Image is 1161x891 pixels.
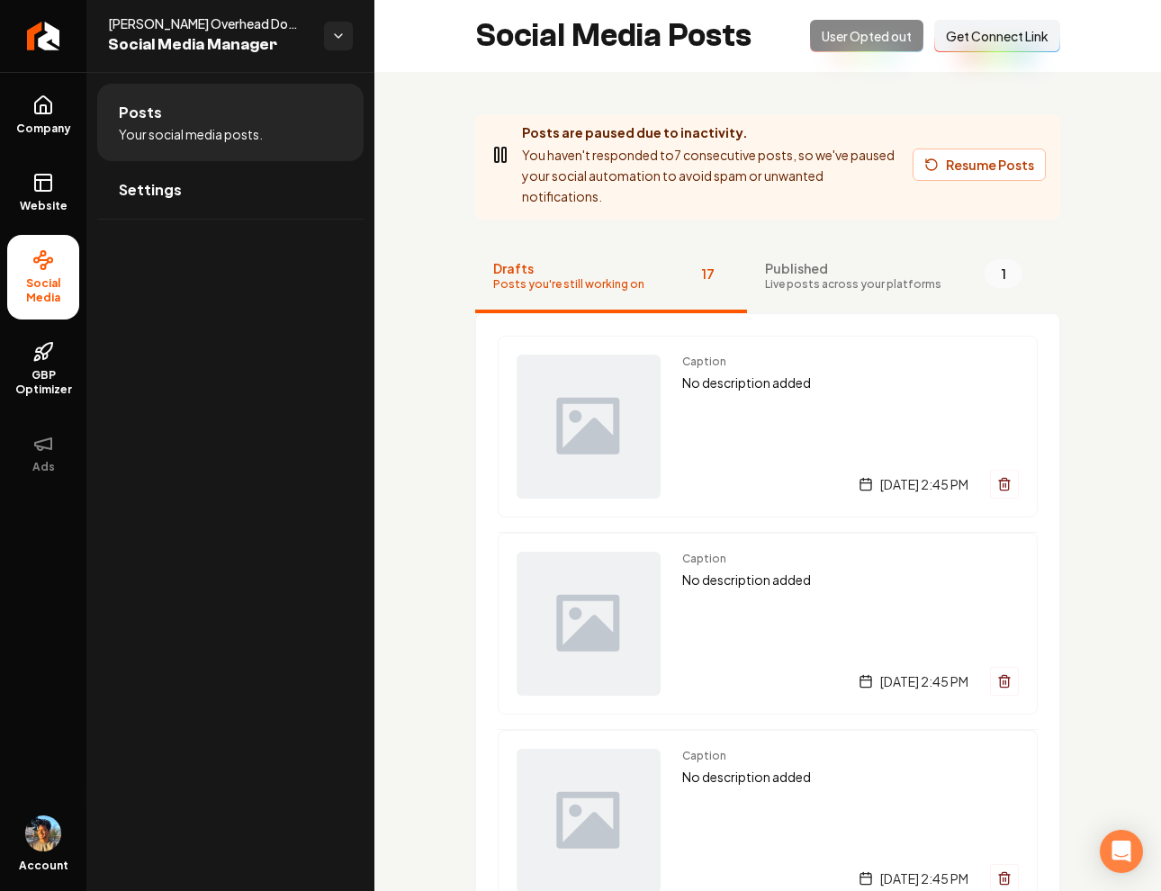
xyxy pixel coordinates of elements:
[946,27,1048,45] span: Get Connect Link
[682,552,1019,566] span: Caption
[108,32,310,58] span: Social Media Manager
[475,18,751,54] h2: Social Media Posts
[7,368,79,397] span: GBP Optimizer
[108,14,310,32] span: [PERSON_NAME] Overhead Doors!
[7,418,79,489] button: Ads
[985,259,1022,288] span: 1
[493,277,644,292] span: Posts you're still working on
[7,157,79,228] a: Website
[119,102,162,123] span: Posts
[13,199,75,213] span: Website
[9,121,78,136] span: Company
[880,475,968,493] span: [DATE] 2:45 PM
[747,241,1040,313] button: PublishedLive posts across your platforms1
[934,20,1060,52] button: Get Connect Link
[517,355,661,499] img: Post preview
[682,373,1019,393] p: No description added
[682,749,1019,763] span: Caption
[1100,830,1143,873] div: Open Intercom Messenger
[498,336,1038,517] a: Post previewCaptionNo description added[DATE] 2:45 PM
[97,161,364,219] a: Settings
[517,552,661,696] img: Post preview
[880,869,968,887] span: [DATE] 2:45 PM
[25,815,61,851] img: Aditya Nair
[25,460,62,474] span: Ads
[522,145,898,206] p: You haven't responded to 7 consecutive posts, so we've paused your social automation to avoid spa...
[682,355,1019,369] span: Caption
[119,125,263,143] span: Your social media posts.
[7,327,79,411] a: GBP Optimizer
[7,80,79,150] a: Company
[27,22,60,50] img: Rebolt Logo
[475,241,747,313] button: DraftsPosts you're still working on17
[765,277,941,292] span: Live posts across your platforms
[765,259,941,277] span: Published
[25,815,61,851] button: Open user button
[493,259,644,277] span: Drafts
[913,148,1046,181] button: Resume Posts
[475,241,1060,313] nav: Tabs
[682,767,1019,787] p: No description added
[7,276,79,305] span: Social Media
[682,570,1019,590] p: No description added
[498,532,1038,715] a: Post previewCaptionNo description added[DATE] 2:45 PM
[19,859,68,873] span: Account
[688,259,729,288] span: 17
[880,672,968,690] span: [DATE] 2:45 PM
[119,179,182,201] span: Settings
[522,124,748,140] strong: Posts are paused due to inactivity.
